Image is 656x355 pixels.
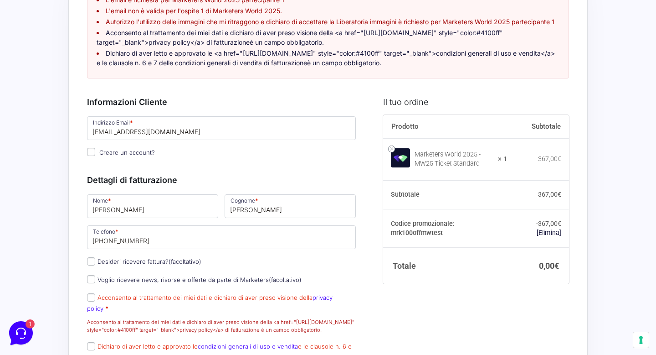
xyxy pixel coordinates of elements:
[159,62,168,71] span: 1
[498,155,507,164] strong: × 1
[383,209,507,248] th: Codice promozionale: mrk100offmwtest
[87,258,201,265] label: Desideri ricevere fattura?
[383,247,507,284] th: Totale
[391,148,410,167] img: Marketers World 2025 - MW25 Ticket Standard
[198,343,298,350] a: condizioni generali di uso e vendita
[269,276,302,283] span: (facoltativo)
[87,275,95,283] input: Voglio ricevere news, risorse e offerte da parte di Marketers(facoltativo)
[87,174,356,186] h3: Dettagli di fatturazione
[15,78,168,97] button: Inizia una conversazione
[27,284,43,292] p: Home
[558,155,561,162] span: €
[97,115,168,122] a: Apri Centro Assistenza
[7,271,63,292] button: Home
[15,52,33,70] img: dark
[507,209,569,248] td: -
[97,29,503,46] a: Acconsento al trattamento dei miei dati e dichiaro di aver preso visione della <a href="[URL][DOM...
[633,332,649,348] button: Le tue preferenze relative al consenso per le tecnologie di tracciamento
[11,47,171,75] a: [PERSON_NAME]Ciao 🙂 Se hai qualche domanda siamo qui per aiutarti!1 anno fa1
[87,294,333,312] label: Acconsento al trattamento dei miei dati e dichiaro di aver preso visione della
[415,150,492,168] div: Marketers World 2025 - MW25 Ticket Standard
[97,49,555,67] a: Dichiaro di aver letto e approvato le <a href="[URL][DOMAIN_NAME]" style="color:#4100ff" target="...
[91,270,97,277] span: 1
[38,51,139,60] span: [PERSON_NAME]
[225,194,356,218] input: Cognome *
[383,96,569,108] h3: Il tuo ordine
[554,261,559,271] span: €
[38,62,139,71] p: Ciao 🙂 Se hai qualche domanda siamo qui per aiutarti!
[7,319,35,347] iframe: Customerly Messenger Launcher
[507,115,569,139] th: Subtotale
[87,96,356,108] h3: Informazioni Cliente
[539,261,559,271] bdi: 0,00
[538,191,561,198] bdi: 367,00
[87,257,95,266] input: Desideri ricevere fattura?(facoltativo)
[87,148,95,156] input: Creare un account?
[15,115,71,122] span: Trova una risposta
[140,284,154,292] p: Aiuto
[7,7,153,22] h2: Ciao da Marketers 👋
[87,225,356,249] input: Telefono *
[20,135,149,144] input: Cerca un articolo...
[97,17,559,26] li: Autorizzo l'utilizzo delle immagini che mi ritraggono e dichiaro di accettare la Liberatoria imma...
[79,284,103,292] p: Messaggi
[87,293,95,302] input: Acconsento al trattamento dei miei dati e dichiaro di aver preso visione dellaprivacy policy
[383,180,507,209] th: Subtotale
[87,294,333,312] a: privacy policy
[538,220,561,227] span: 367,00
[59,84,134,91] span: Inizia una conversazione
[87,194,218,218] input: Nome *
[537,229,561,236] a: Rimuovi il codice promozionale mrk100offmwtest
[119,271,175,292] button: Aiuto
[558,220,561,227] span: €
[99,149,155,156] span: Creare un account?
[15,37,77,44] span: Le tue conversazioni
[97,6,559,16] li: L'email non è valida per l'ospite 1 di Marketers World 2025.
[81,37,168,44] a: [DEMOGRAPHIC_DATA] tutto
[145,51,168,59] p: 1 anno fa
[538,155,561,162] bdi: 367,00
[87,318,356,334] p: Acconsento al trattamento dei miei dati e dichiaro di aver preso visione della <a href="[URL][DOM...
[87,276,302,283] label: Voglio ricevere news, risorse e offerte da parte di Marketers
[383,115,507,139] th: Prodotto
[87,116,356,140] input: Indirizzo Email *
[169,258,201,265] span: (facoltativo)
[87,342,95,350] input: Dichiaro di aver letto e approvato lecondizioni generali di uso e venditae le clausole n. 6 e 7 d...
[63,271,119,292] button: 1Messaggi
[558,191,561,198] span: €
